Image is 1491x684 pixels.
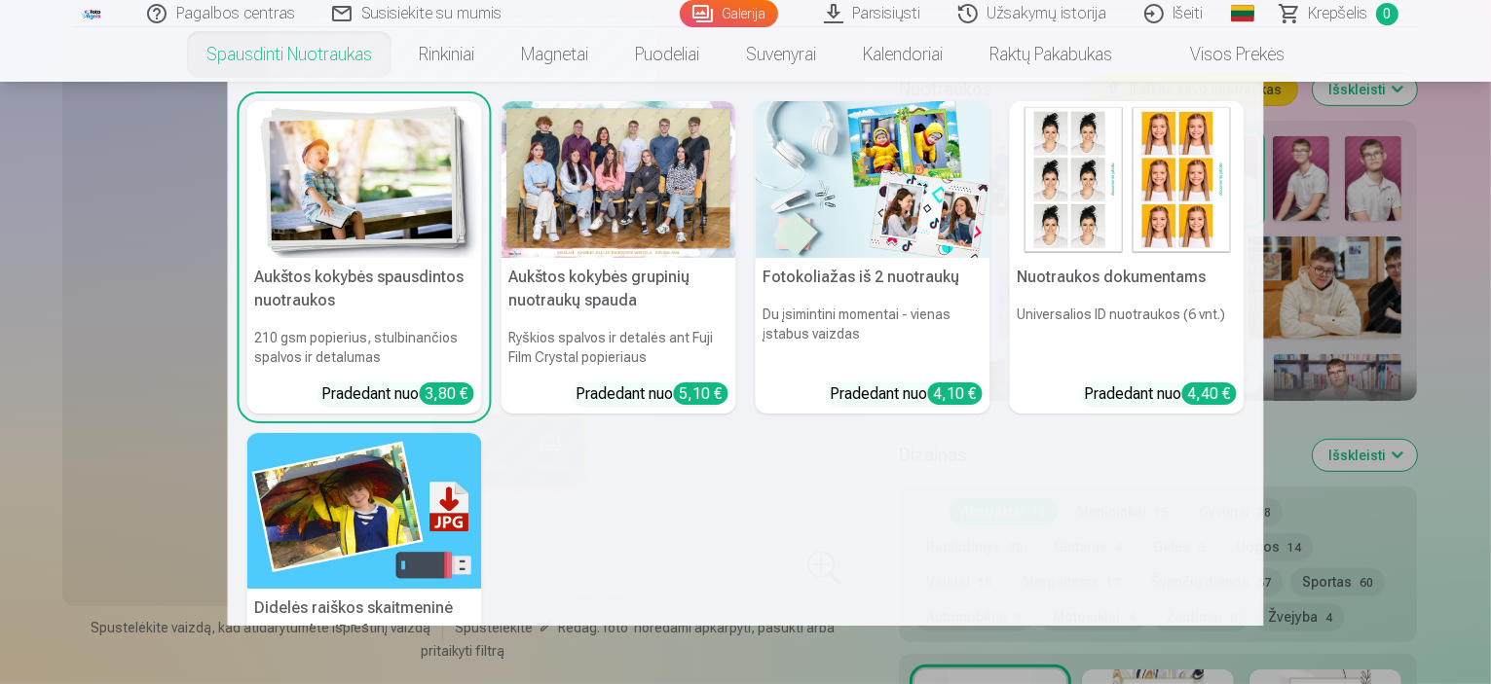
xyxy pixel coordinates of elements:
h5: Aukštos kokybės spausdintos nuotraukos [247,258,482,320]
div: 4,40 € [1182,382,1237,405]
a: Raktų pakabukas [966,27,1136,82]
div: 5,10 € [674,382,728,405]
h6: Ryškios spalvos ir detalės ant Fuji Film Crystal popieriaus [502,320,736,375]
span: 0 [1376,3,1398,25]
a: Visos prekės [1136,27,1308,82]
a: Kalendoriai [839,27,966,82]
a: Aukštos kokybės grupinių nuotraukų spaudaRyškios spalvos ir detalės ant Fuji Film Crystal popieri... [502,101,736,414]
h6: Du įsimintini momentai - vienas įstabus vaizdas [756,297,990,375]
h6: 210 gsm popierius, stulbinančios spalvos ir detalumas [247,320,482,375]
div: 3,80 € [420,382,474,405]
div: Pradedant nuo [1085,382,1237,406]
h5: Aukštos kokybės grupinių nuotraukų spauda [502,258,736,320]
h5: Nuotraukos dokumentams [1010,258,1245,297]
a: Aukštos kokybės spausdintos nuotraukos Aukštos kokybės spausdintos nuotraukos210 gsm popierius, s... [247,101,482,414]
h5: Didelės raiškos skaitmeninė nuotrauka JPG formatu [247,589,482,651]
img: Didelės raiškos skaitmeninė nuotrauka JPG formatu [247,433,482,590]
img: Fotokoliažas iš 2 nuotraukų [756,101,990,258]
a: Suvenyrai [723,27,839,82]
a: Nuotraukos dokumentamsNuotraukos dokumentamsUniversalios ID nuotraukos (6 vnt.)Pradedant nuo4,40 € [1010,101,1245,414]
div: Pradedant nuo [322,382,474,406]
div: Pradedant nuo [831,382,983,406]
a: Magnetai [498,27,612,82]
h5: Fotokoliažas iš 2 nuotraukų [756,258,990,297]
img: Nuotraukos dokumentams [1010,101,1245,258]
span: Krepšelis [1309,2,1368,25]
a: Puodeliai [612,27,723,82]
h6: Universalios ID nuotraukos (6 vnt.) [1010,297,1245,375]
img: /fa2 [82,8,103,19]
div: Pradedant nuo [577,382,728,406]
a: Fotokoliažas iš 2 nuotraukųFotokoliažas iš 2 nuotraukųDu įsimintini momentai - vienas įstabus vai... [756,101,990,414]
a: Spausdinti nuotraukas [183,27,395,82]
img: Aukštos kokybės spausdintos nuotraukos [247,101,482,258]
a: Rinkiniai [395,27,498,82]
div: 4,10 € [928,382,983,405]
